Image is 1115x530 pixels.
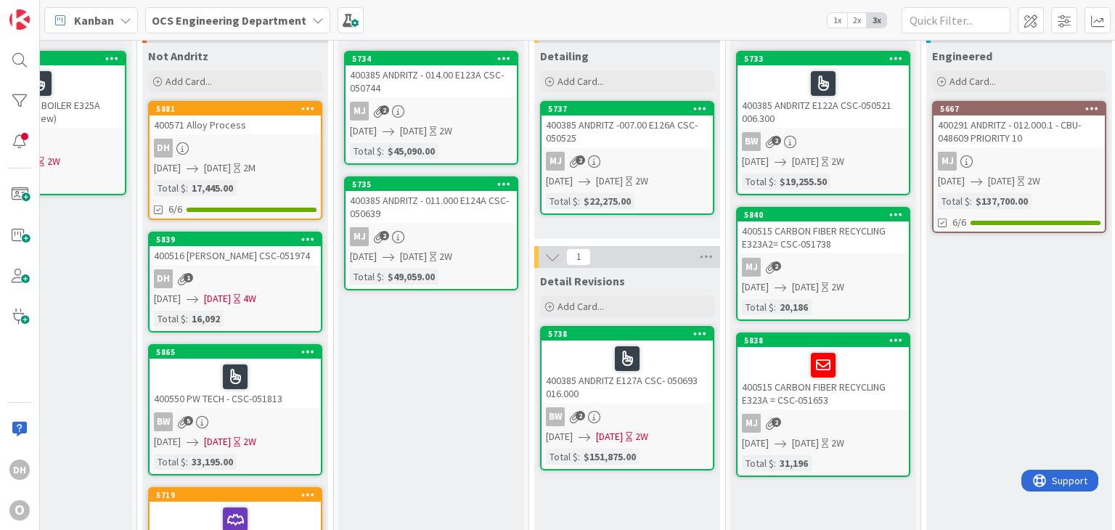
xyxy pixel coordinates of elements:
[596,429,623,444] span: [DATE]
[578,193,580,209] span: :
[566,248,591,266] span: 1
[542,102,713,115] div: 5737
[350,249,377,264] span: [DATE]
[400,249,427,264] span: [DATE]
[188,180,237,196] div: 17,445.00
[940,104,1105,114] div: 5667
[934,115,1105,147] div: 400291 ANDRITZ - 012.000.1 - CBU-048609 PRIORITY 10
[938,193,970,209] div: Total $
[972,193,1032,209] div: $137,700.00
[792,154,819,169] span: [DATE]
[540,326,714,470] a: 5738400385 ANDRITZ E127A CSC- 050693 016.000BW[DATE][DATE]2WTotal $:$151,875.00
[546,152,565,171] div: MJ
[150,139,321,158] div: DH
[150,346,321,408] div: 5865400550 PW TECH - CSC-051813
[186,454,188,470] span: :
[988,174,1015,189] span: [DATE]
[932,49,992,63] span: Engineered
[774,299,776,315] span: :
[542,327,713,403] div: 5738400385 ANDRITZ E127A CSC- 050693 016.000
[742,154,769,169] span: [DATE]
[156,104,321,114] div: 5881
[74,12,114,29] span: Kanban
[949,75,996,88] span: Add Card...
[738,52,909,65] div: 5733
[154,160,181,176] span: [DATE]
[576,155,585,165] span: 2
[548,104,713,114] div: 5737
[932,101,1106,233] a: 5667400291 ANDRITZ - 012.000.1 - CBU-048609 PRIORITY 10MJ[DATE][DATE]2WTotal $:$137,700.006/6
[744,210,909,220] div: 5840
[831,280,844,295] div: 2W
[847,13,867,28] span: 2x
[350,123,377,139] span: [DATE]
[204,291,231,306] span: [DATE]
[772,417,781,427] span: 2
[792,436,819,451] span: [DATE]
[352,54,517,64] div: 5734
[382,143,384,159] span: :
[557,75,604,88] span: Add Card...
[150,246,321,265] div: 400516 [PERSON_NAME] CSC-051974
[542,407,713,426] div: BW
[596,174,623,189] span: [DATE]
[148,344,322,476] a: 5865400550 PW TECH - CSC-051813BW[DATE][DATE]2WTotal $:33,195.00
[344,51,518,165] a: 5734400385 ANDRITZ - 014.00 E123A CSC-050744MJ[DATE][DATE]2WTotal $:$45,090.00
[150,412,321,431] div: BW
[578,449,580,465] span: :
[792,280,819,295] span: [DATE]
[380,231,389,240] span: 2
[580,449,640,465] div: $151,875.00
[166,75,212,88] span: Add Card...
[184,416,193,425] span: 5
[243,160,256,176] div: 2M
[439,249,452,264] div: 2W
[150,346,321,359] div: 5865
[867,13,886,28] span: 3x
[546,174,573,189] span: [DATE]
[400,123,427,139] span: [DATE]
[1027,174,1040,189] div: 2W
[934,102,1105,147] div: 5667400291 ANDRITZ - 012.000.1 - CBU-048609 PRIORITY 10
[738,258,909,277] div: MJ
[742,455,774,471] div: Total $
[380,105,389,115] span: 2
[152,13,306,28] b: OCS Engineering Department
[9,500,30,521] div: O
[156,347,321,357] div: 5865
[738,221,909,253] div: 400515 CARBON FIBER RECYCLING E323A2= CSC-051738
[831,436,844,451] div: 2W
[154,412,173,431] div: BW
[188,311,224,327] div: 16,092
[738,334,909,409] div: 5838400515 CARBON FIBER RECYCLING E323A = CSC-051653
[204,160,231,176] span: [DATE]
[742,258,761,277] div: MJ
[154,454,186,470] div: Total $
[154,139,173,158] div: DH
[156,490,321,500] div: 5719
[384,143,438,159] div: $45,090.00
[150,115,321,134] div: 400571 Alloy Process
[540,274,625,288] span: Detail Revisions
[938,152,957,171] div: MJ
[148,49,208,63] span: Not Andritz
[350,227,369,246] div: MJ
[540,49,589,63] span: Detailing
[346,178,517,191] div: 5735
[970,193,972,209] span: :
[952,215,966,230] span: 6/6
[184,273,193,282] span: 1
[744,54,909,64] div: 5733
[738,65,909,128] div: 400385 ANDRITZ E122A CSC-050521 006.300
[154,434,181,449] span: [DATE]
[47,154,60,169] div: 2W
[204,434,231,449] span: [DATE]
[546,449,578,465] div: Total $
[154,291,181,306] span: [DATE]
[546,429,573,444] span: [DATE]
[350,269,382,285] div: Total $
[738,414,909,433] div: MJ
[738,208,909,253] div: 5840400515 CARBON FIBER RECYCLING E323A2= CSC-051738
[576,411,585,420] span: 2
[344,176,518,290] a: 5735400385 ANDRITZ - 011.000 E124A CSC- 050639MJ[DATE][DATE]2WTotal $:$49,059.00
